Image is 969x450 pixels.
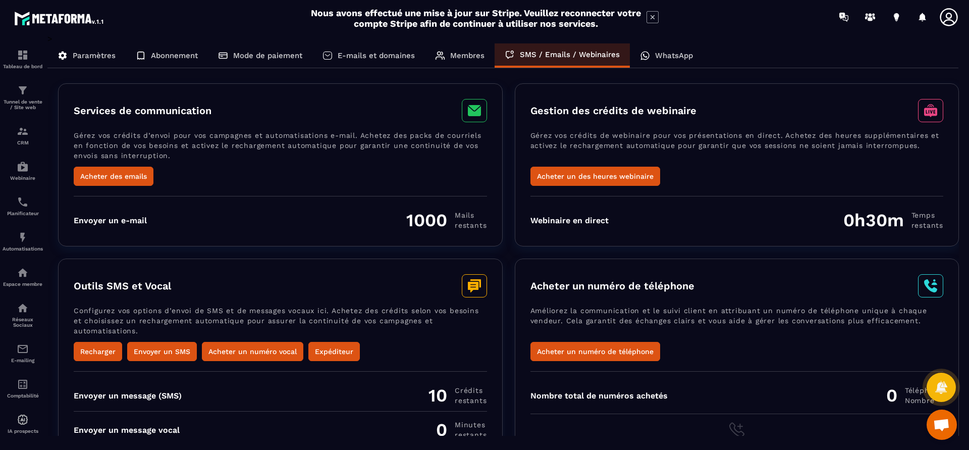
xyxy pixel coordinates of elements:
h2: Nous avons effectué une mise à jour sur Stripe. Veuillez reconnecter votre compte Stripe afin de ... [310,8,641,29]
img: formation [17,49,29,61]
img: automations [17,414,29,426]
a: automationsautomationsEspace membre [3,259,43,294]
span: Temps [911,210,943,220]
img: accountant [17,378,29,390]
p: Membres [450,51,484,60]
a: automationsautomationsWebinaire [3,153,43,188]
img: automations [17,231,29,243]
p: WhatsApp [655,51,693,60]
div: Envoyer un message (SMS) [74,391,182,401]
p: IA prospects [3,428,43,434]
p: Gérez vos crédits de webinaire pour vos présentations en direct. Achetez des heures supplémentair... [530,130,944,167]
p: Gérez vos crédits d’envoi pour vos campagnes et automatisations e-mail. Achetez des packs de cour... [74,130,487,167]
p: Mode de paiement [233,51,302,60]
img: formation [17,84,29,96]
span: minutes [455,420,487,430]
a: schedulerschedulerPlanificateur [3,188,43,224]
p: CRM [3,140,43,145]
p: Webinaire [3,175,43,181]
a: Ouvrir le chat [927,410,957,440]
p: Espace membre [3,281,43,287]
a: formationformationTableau de bord [3,41,43,77]
h3: Acheter un numéro de téléphone [530,280,694,292]
div: Webinaire en direct [530,216,609,225]
span: Mails [455,210,487,220]
p: Améliorez la communication et le suivi client en attribuant un numéro de téléphone unique à chaqu... [530,306,944,342]
a: formationformationTunnel de vente / Site web [3,77,43,118]
span: restants [455,395,487,406]
button: Acheter des emails [74,167,153,186]
p: Tableau de bord [3,64,43,69]
p: Comptabilité [3,393,43,398]
div: 10 [428,385,487,406]
a: automationsautomationsAutomatisations [3,224,43,259]
span: Crédits [455,385,487,395]
span: restants [455,220,487,230]
img: automations [17,267,29,279]
h3: Gestion des crédits de webinaire [530,105,696,117]
p: Automatisations [3,246,43,252]
button: Expéditeur [308,342,360,361]
div: Envoyer un message vocal [74,425,180,435]
span: restants [911,220,943,230]
span: Nombre [905,395,943,406]
p: Réseaux Sociaux [3,317,43,328]
button: Envoyer un SMS [127,342,197,361]
a: accountantaccountantComptabilité [3,371,43,406]
img: formation [17,125,29,137]
div: Nombre total de numéros achetés [530,391,668,401]
p: Tunnel de vente / Site web [3,99,43,110]
p: Paramètres [73,51,116,60]
a: emailemailE-mailing [3,335,43,371]
span: Téléphone [905,385,943,395]
p: Abonnement [151,51,198,60]
span: restants [455,430,487,440]
h3: Outils SMS et Vocal [74,280,171,292]
button: Acheter un numéro de téléphone [530,342,660,361]
div: 1000 [406,210,487,231]
img: scheduler [17,196,29,208]
div: Envoyer un e-mail [74,216,147,225]
p: SMS / Emails / Webinaires [520,50,620,59]
button: Acheter un des heures webinaire [530,167,660,186]
p: E-mails et domaines [338,51,415,60]
img: automations [17,161,29,173]
img: email [17,343,29,355]
img: social-network [17,302,29,314]
div: 0h30m [843,210,943,231]
p: Configurez vos options d’envoi de SMS et de messages vocaux ici. Achetez des crédits selon vos be... [74,306,487,342]
h3: Services de communication [74,105,211,117]
img: logo [14,9,105,27]
div: 0 [886,385,943,406]
p: E-mailing [3,358,43,363]
a: social-networksocial-networkRéseaux Sociaux [3,294,43,335]
a: formationformationCRM [3,118,43,153]
button: Recharger [74,342,122,361]
button: Acheter un numéro vocal [202,342,303,361]
div: 0 [436,419,487,440]
p: Planificateur [3,211,43,216]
